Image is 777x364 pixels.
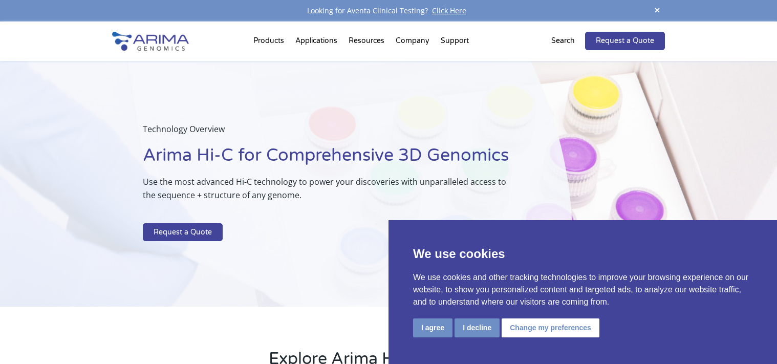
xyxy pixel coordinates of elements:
h1: Arima Hi-C for Comprehensive 3D Genomics [143,144,521,175]
div: Looking for Aventa Clinical Testing? [112,4,665,17]
p: Search [551,34,575,48]
a: Click Here [428,6,470,15]
a: Request a Quote [585,32,665,50]
a: Request a Quote [143,223,223,242]
img: Arima-Genomics-logo [112,32,189,51]
p: We use cookies [413,245,752,263]
button: Change my preferences [502,318,599,337]
p: Technology Overview [143,122,521,144]
button: I decline [455,318,500,337]
button: I agree [413,318,452,337]
p: We use cookies and other tracking technologies to improve your browsing experience on our website... [413,271,752,308]
p: Use the most advanced Hi-C technology to power your discoveries with unparalleled access to the s... [143,175,521,210]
